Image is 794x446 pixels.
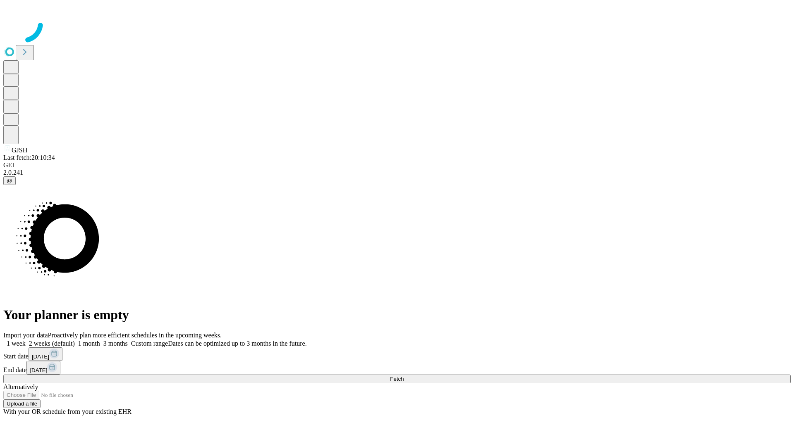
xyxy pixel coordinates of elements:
[29,347,62,361] button: [DATE]
[3,169,791,176] div: 2.0.241
[390,376,404,382] span: Fetch
[3,161,791,169] div: GEI
[30,367,47,373] span: [DATE]
[131,340,168,347] span: Custom range
[7,340,26,347] span: 1 week
[3,332,48,339] span: Import your data
[7,178,12,184] span: @
[3,307,791,323] h1: Your planner is empty
[12,147,27,154] span: GJSH
[48,332,222,339] span: Proactively plan more efficient schedules in the upcoming weeks.
[32,353,49,360] span: [DATE]
[78,340,100,347] span: 1 month
[3,375,791,383] button: Fetch
[3,347,791,361] div: Start date
[3,383,38,390] span: Alternatively
[103,340,128,347] span: 3 months
[3,154,55,161] span: Last fetch: 20:10:34
[3,399,41,408] button: Upload a file
[29,340,75,347] span: 2 weeks (default)
[3,176,16,185] button: @
[3,361,791,375] div: End date
[3,408,132,415] span: With your OR schedule from your existing EHR
[26,361,60,375] button: [DATE]
[168,340,306,347] span: Dates can be optimized up to 3 months in the future.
